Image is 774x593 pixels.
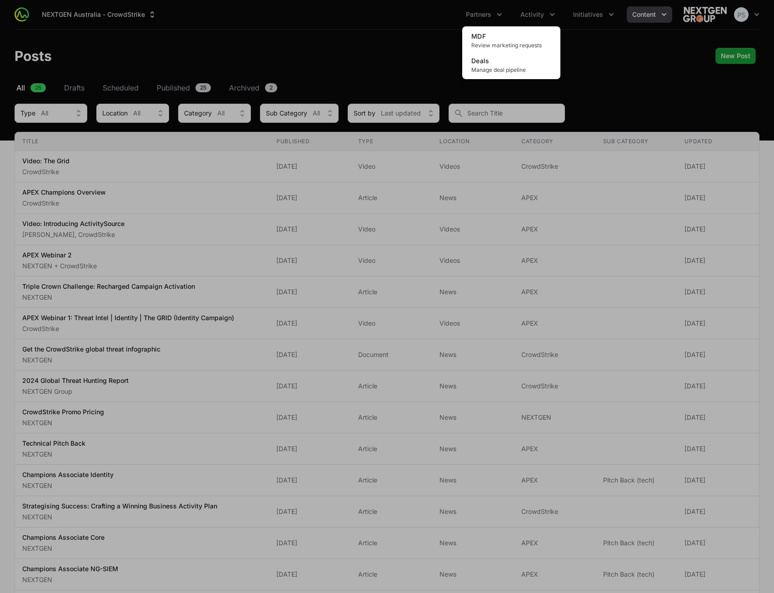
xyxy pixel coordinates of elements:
div: Main navigation [29,6,672,23]
span: Manage deal pipeline [471,66,551,74]
div: Activity menu [515,6,560,23]
a: MDFReview marketing requests [464,28,559,53]
span: MDF [471,32,486,40]
a: DealsManage deal pipeline [464,53,559,77]
span: Review marketing requests [471,42,551,49]
span: Deals [471,57,489,65]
